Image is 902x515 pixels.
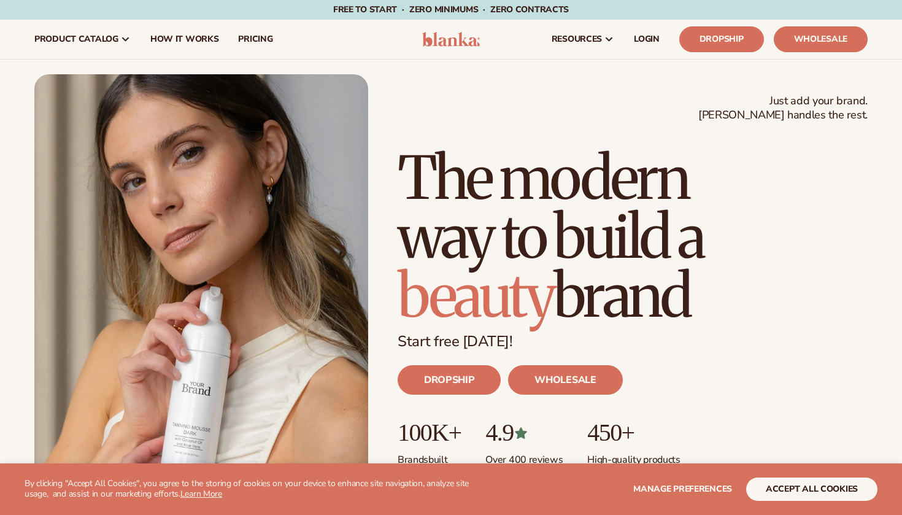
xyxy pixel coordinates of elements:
h1: The modern way to build a brand [398,149,868,325]
span: pricing [238,34,272,44]
a: Learn More [180,488,222,500]
p: Over 400 reviews [485,446,563,467]
span: Free to start · ZERO minimums · ZERO contracts [333,4,569,15]
p: 4.9 [485,419,563,446]
span: How It Works [150,34,219,44]
span: resources [552,34,602,44]
p: 450+ [587,419,680,446]
a: DROPSHIP [398,365,501,395]
a: How It Works [141,20,229,59]
a: resources [542,20,624,59]
p: 100K+ [398,419,461,446]
img: logo [422,32,480,47]
p: High-quality products [587,446,680,467]
p: Start free [DATE]! [398,333,868,350]
span: beauty [398,259,553,333]
button: Manage preferences [633,478,732,501]
button: accept all cookies [746,478,877,501]
a: Wholesale [774,26,868,52]
p: Brands built [398,446,461,467]
span: Just add your brand. [PERSON_NAME] handles the rest. [698,94,868,123]
a: product catalog [25,20,141,59]
p: By clicking "Accept All Cookies", you agree to the storing of cookies on your device to enhance s... [25,479,479,500]
span: Manage preferences [633,483,732,495]
span: LOGIN [634,34,660,44]
a: pricing [228,20,282,59]
span: product catalog [34,34,118,44]
a: WHOLESALE [508,365,622,395]
a: Dropship [679,26,764,52]
a: LOGIN [624,20,669,59]
img: Blanka hero private label beauty Female holding tanning mousse [34,74,368,495]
